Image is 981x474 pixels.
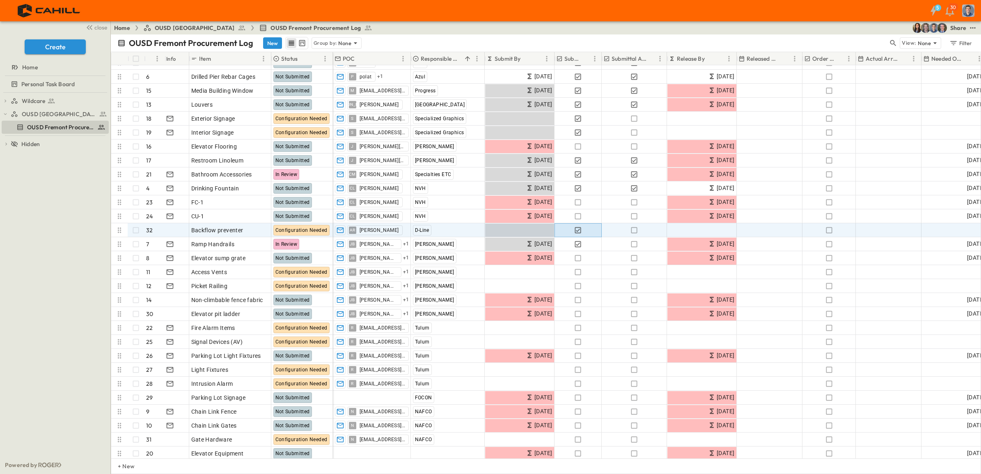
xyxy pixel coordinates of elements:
span: Tulum [415,353,430,359]
span: Not Submitted [275,185,310,191]
span: Configuration Needed [275,269,328,275]
span: [DATE] [534,142,552,151]
span: [PERSON_NAME] [360,311,398,317]
span: + 1 [377,73,383,81]
button: Menu [259,54,268,64]
span: NVH [415,213,426,219]
span: OUSD Fremont Procurement Log [27,123,94,131]
span: Not Submitted [275,60,310,66]
span: R [351,383,353,384]
p: 11 [146,268,150,276]
p: 7 [146,240,149,248]
nav: breadcrumbs [114,24,377,32]
span: [DATE] [717,183,734,193]
span: Interior Signage [191,128,234,137]
button: Menu [590,54,600,64]
button: Menu [844,54,854,64]
span: [DATE] [717,295,734,305]
span: Tulum [415,339,430,345]
p: 9 [146,408,149,416]
span: Drinking Fountain [191,184,239,192]
button: Menu [472,54,482,64]
span: Elevator pit ladder [191,310,241,318]
span: Configuration Needed [275,339,328,345]
span: Access Vents [191,268,227,276]
span: S [351,118,353,119]
span: Parking Lot Signage [191,394,246,402]
span: [DATE] [717,309,734,318]
button: New [263,37,282,49]
span: Progress [415,88,436,94]
span: Specialized Graphics [415,130,464,135]
div: Info [166,47,176,70]
a: Home [114,24,130,32]
span: [PERSON_NAME] [415,297,454,303]
p: 15 [146,87,151,95]
span: OUSD [GEOGRAPHIC_DATA] [22,110,97,118]
span: + 1 [403,254,409,262]
span: [EMAIL_ADDRESS][DOMAIN_NAME] [360,339,405,345]
span: [DATE] [717,421,734,430]
button: 5 [925,3,942,18]
span: Media Building Window [191,87,254,95]
span: R [351,369,353,370]
img: Will Nethercutt (wnethercutt@cahill-sf.com) [929,23,939,33]
p: Released Date [747,55,779,63]
span: Azul [415,74,426,80]
div: OUSD Fremont Procurement Logtest [2,121,109,134]
span: [DATE] [534,156,552,165]
span: [PERSON_NAME] [360,199,399,206]
span: Drilled Pier Rebar Cages [191,73,256,81]
span: R [351,341,353,342]
span: Not Submitted [275,409,310,414]
span: M [351,90,354,91]
span: Home [22,63,38,71]
span: Fire Alarm Items [191,324,235,332]
span: Non-climbable fence fabric [191,296,263,304]
button: Sort [649,54,658,63]
a: OUSD [GEOGRAPHIC_DATA] [11,108,107,120]
p: OUSD Fremont Procurement Log [129,37,253,49]
span: [PERSON_NAME][EMAIL_ADDRESS][DOMAIN_NAME] [360,157,405,164]
div: # [144,52,165,65]
span: + 1 [403,268,409,276]
p: 21 [146,170,151,179]
span: Not Submitted [275,74,310,80]
p: 14 [146,296,151,304]
a: OUSD Fremont Procurement Log [2,121,107,133]
span: Intrusion Alarm [191,380,233,388]
div: Personal Task Boardtest [2,78,109,91]
span: [PERSON_NAME] [360,213,399,220]
span: Not Submitted [275,213,310,219]
div: Share [950,24,966,32]
button: Sort [900,54,909,63]
span: Wildcare [22,97,45,105]
span: [PERSON_NAME] [360,171,399,178]
p: 4 [146,184,149,192]
span: [DATE] [717,253,734,263]
span: [DATE] [717,100,734,109]
div: OUSD [GEOGRAPHIC_DATA]test [2,108,109,121]
p: 13 [146,101,151,109]
span: Elevator sump grate [191,254,246,262]
span: [DATE] [534,407,552,416]
span: [PERSON_NAME] [335,104,369,105]
button: Sort [837,54,846,63]
span: NAFCO [415,423,432,428]
p: 19 [146,128,151,137]
span: J [351,146,353,147]
span: Personal Task Board [21,80,75,88]
span: [DATE] [717,211,734,221]
span: [PERSON_NAME] [360,241,398,247]
span: Configuration Needed [275,283,328,289]
span: [DATE] [534,169,552,179]
span: Azul [415,60,426,66]
p: 6 [146,73,149,81]
span: Not Submitted [275,311,310,317]
span: Not Submitted [275,88,310,94]
span: [PERSON_NAME] [360,227,399,234]
span: [PERSON_NAME] [415,283,454,289]
button: Sort [463,54,472,63]
p: 8 [146,254,149,262]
